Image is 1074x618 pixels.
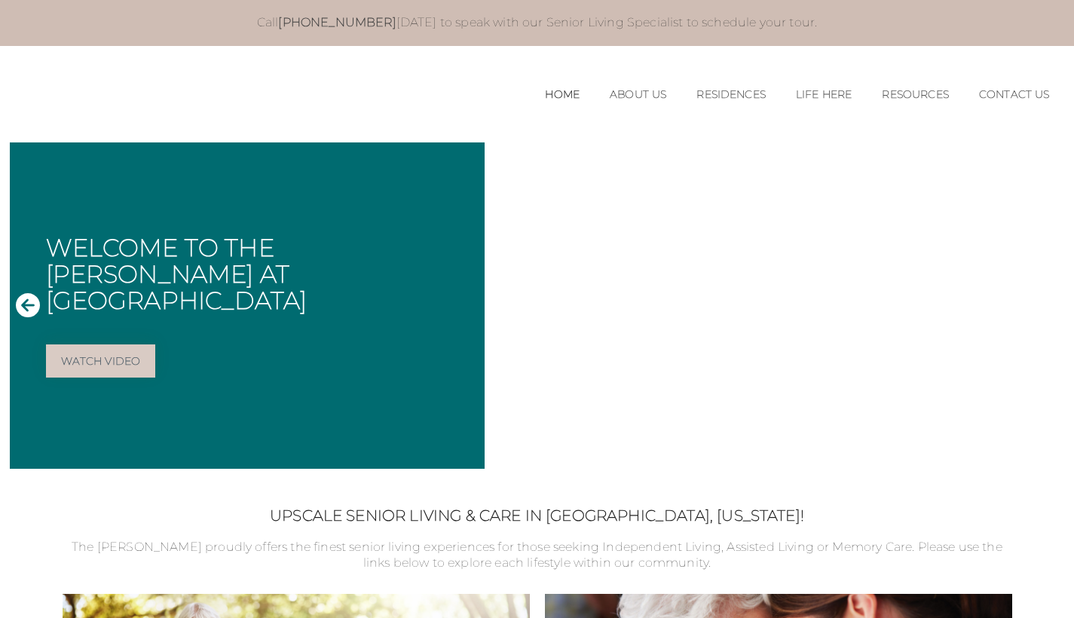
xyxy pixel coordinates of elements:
a: Life Here [796,88,852,101]
div: Slide 1 of 1 [10,142,1065,469]
a: [PHONE_NUMBER] [278,15,396,29]
iframe: Embedded Vimeo Video [485,142,1065,469]
a: Watch Video [46,344,156,378]
a: Contact Us [979,88,1050,101]
p: The [PERSON_NAME] proudly offers the finest senior living experiences for those seeking Independe... [63,540,1012,571]
h1: Welcome to The [PERSON_NAME] at [GEOGRAPHIC_DATA] [46,234,473,314]
p: Call [DATE] to speak with our Senior Living Specialist to schedule your tour. [69,15,1005,31]
a: About Us [610,88,666,101]
a: Residences [696,88,766,101]
a: Resources [882,88,948,101]
h2: Upscale Senior Living & Care in [GEOGRAPHIC_DATA], [US_STATE]! [63,506,1012,525]
button: Next Slide [1035,292,1059,320]
a: Home [545,88,580,101]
